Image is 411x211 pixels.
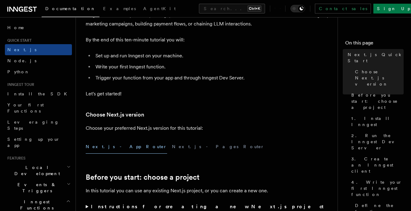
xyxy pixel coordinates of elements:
[5,88,72,99] a: Install the SDK
[5,164,67,177] span: Local Development
[199,4,265,13] button: Search...Ctrl+K
[345,39,404,49] h4: On this page
[94,52,331,60] li: Set up and run Inngest on your machine.
[349,113,404,130] a: 1. Install Inngest
[7,91,71,96] span: Install the SDK
[86,90,331,98] p: Let's get started!
[351,179,404,198] span: 4. Write your first Inngest function
[94,63,331,71] li: Write your first Inngest function.
[86,110,144,119] a: Choose Next.js version
[248,6,261,12] kbd: Ctrl+K
[5,156,25,161] span: Features
[5,134,72,151] a: Setting up your app
[7,58,36,63] span: Node.js
[7,102,44,113] span: Your first Functions
[7,69,30,74] span: Python
[99,2,140,17] a: Examples
[86,173,200,182] a: Before you start: choose a project
[353,66,404,90] a: Choose Next.js version
[5,162,72,179] button: Local Development
[5,55,72,66] a: Node.js
[351,115,404,128] span: 1. Install Inngest
[5,38,32,43] span: Quick start
[349,130,404,153] a: 2. Run the Inngest Dev Server
[5,199,66,211] span: Inngest Functions
[86,36,331,44] p: By the end of this ten-minute tutorial you will:
[351,92,404,110] span: Before you start: choose a project
[5,179,72,196] button: Events & Triggers
[5,99,72,117] a: Your first Functions
[86,186,331,195] p: In this tutorial you can use any existing Next.js project, or you can create a new one.
[94,74,331,82] li: Trigger your function from your app and through Inngest Dev Server.
[349,153,404,177] a: 3. Create an Inngest client
[7,25,24,31] span: Home
[345,49,404,66] a: Next.js Quick Start
[355,69,404,87] span: Choose Next.js version
[349,90,404,113] a: Before you start: choose a project
[7,137,60,148] span: Setting up your app
[140,2,179,17] a: AgentKit
[5,117,72,134] a: Leveraging Steps
[86,11,331,28] p: Inngest makes it easy to build, manage, and execute reliable workflows. Some use cases include sc...
[7,120,59,131] span: Leveraging Steps
[351,132,404,151] span: 2. Run the Inngest Dev Server
[5,182,67,194] span: Events & Triggers
[7,47,36,52] span: Next.js
[86,124,331,132] p: Choose your preferred Next.js version for this tutorial:
[348,52,404,64] span: Next.js Quick Start
[5,66,72,77] a: Python
[290,5,305,12] button: Toggle dark mode
[351,156,404,174] span: 3. Create an Inngest client
[315,4,371,13] a: Contact sales
[86,140,167,154] button: Next.js - App Router
[91,204,326,209] strong: Instructions for creating a new Next.js project
[143,6,176,11] span: AgentKit
[349,177,404,200] a: 4. Write your first Inngest function
[86,202,331,211] summary: Instructions for creating a new Next.js project
[5,22,72,33] a: Home
[103,6,136,11] span: Examples
[172,140,264,154] button: Next.js - Pages Router
[5,44,72,55] a: Next.js
[42,2,99,17] a: Documentation
[45,6,96,11] span: Documentation
[5,82,34,87] span: Inngest tour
